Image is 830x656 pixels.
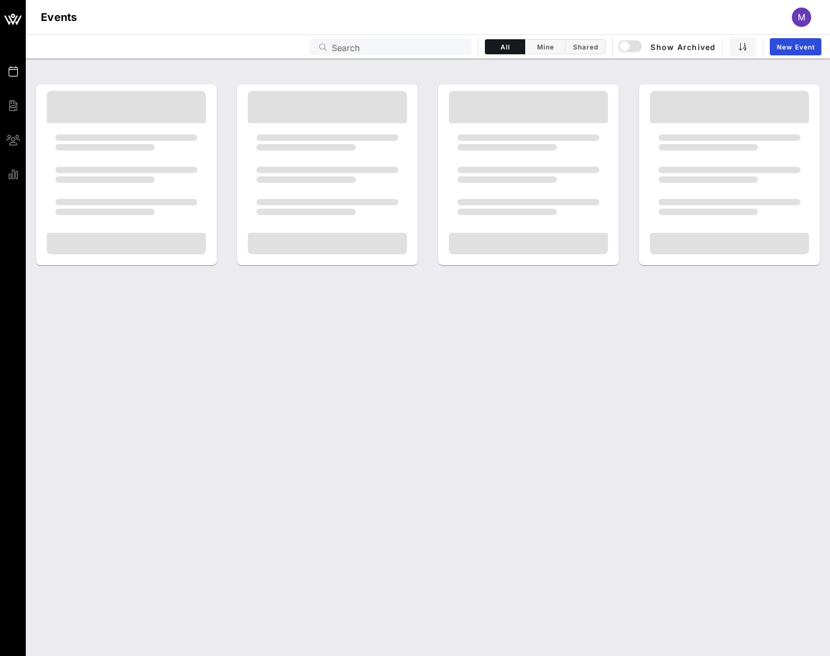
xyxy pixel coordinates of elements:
[525,39,566,54] button: Mine
[798,12,805,23] span: M
[485,39,525,54] button: All
[532,43,559,51] span: Mine
[41,9,77,26] h1: Events
[566,39,606,54] button: Shared
[776,43,815,51] span: New Event
[620,40,715,53] span: Show Archived
[770,38,821,55] a: New Event
[619,37,716,56] button: Show Archived
[572,43,599,51] span: Shared
[792,8,811,27] div: M
[492,43,518,51] span: All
